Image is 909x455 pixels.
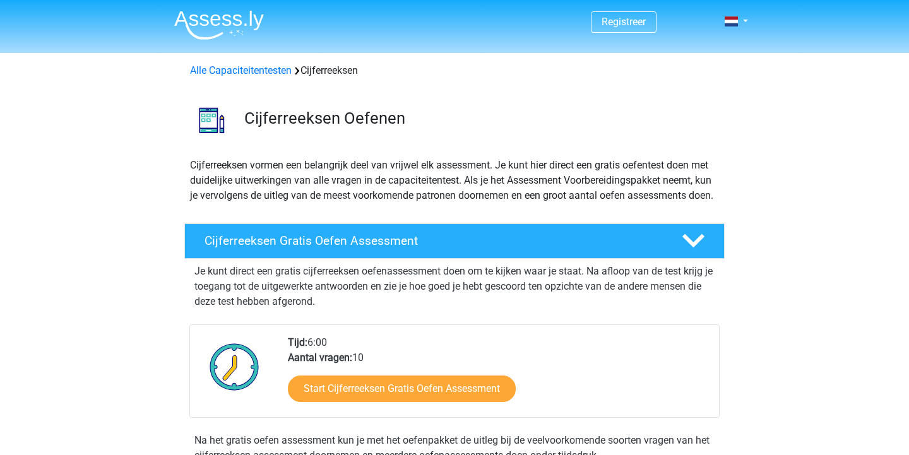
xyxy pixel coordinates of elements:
h4: Cijferreeksen Gratis Oefen Assessment [205,233,662,248]
div: Cijferreeksen [185,63,724,78]
a: Alle Capaciteitentesten [190,64,292,76]
b: Aantal vragen: [288,352,352,363]
img: cijferreeksen [185,93,239,147]
a: Registreer [602,16,646,28]
b: Tijd: [288,336,307,348]
a: Start Cijferreeksen Gratis Oefen Assessment [288,375,516,402]
p: Je kunt direct een gratis cijferreeksen oefenassessment doen om te kijken waar je staat. Na afloo... [194,264,715,309]
h3: Cijferreeksen Oefenen [244,109,715,128]
div: 6:00 10 [278,335,718,417]
a: Cijferreeksen Gratis Oefen Assessment [179,223,730,259]
img: Klok [203,335,266,398]
p: Cijferreeksen vormen een belangrijk deel van vrijwel elk assessment. Je kunt hier direct een grat... [190,158,719,203]
img: Assessly [174,10,264,40]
